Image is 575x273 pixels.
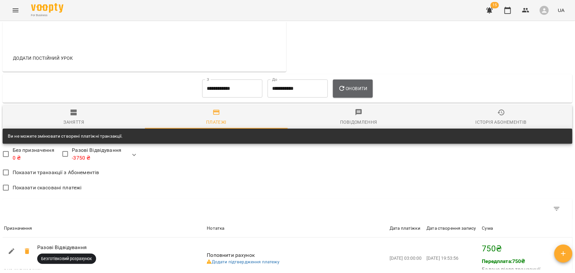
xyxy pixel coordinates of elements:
button: UA [555,4,567,16]
div: Sort [390,225,420,232]
div: Сума [482,225,493,232]
span: Поповнити рахунок [207,252,255,258]
span: Оновити [338,85,368,92]
div: Table Toolbar [3,199,572,219]
span: [DATE] 19:53:56 [426,256,459,261]
button: Додати постійний урок [10,52,75,64]
p: 0 ₴ [13,154,54,162]
div: Ви не можете змінювати створені платіжні транзакції. [8,131,123,142]
span: For Business [31,13,63,17]
span: Безготівковий розрахунок [37,256,96,262]
div: Призначення [4,225,32,232]
span: Дата платіжки [390,225,424,232]
span: UA [558,7,565,14]
span: [DATE] 03:00:00 [390,256,422,261]
span: Разові Відвідування [72,146,121,162]
span: Без призначення [13,146,54,162]
p: -3750 ₴ [72,154,121,162]
div: Нотатка [207,225,225,232]
p: Передплата: 750 ₴ [482,257,541,265]
div: Платежі [206,118,227,126]
img: Voopty Logo [31,3,63,13]
button: Фільтр [549,201,565,217]
span: Показати транзакції з Абонементів [13,169,99,176]
span: Призначення [4,225,205,232]
p: Разові Відвідування [37,244,170,251]
p: 750 ₴ [482,243,571,255]
button: Menu [8,3,23,18]
div: Дата створення запису [426,225,476,232]
span: Додати постійний урок [13,54,73,62]
div: Sort [207,225,225,232]
button: Оновити [333,79,373,98]
span: 750₴ Скасувати транзакцію? [19,244,35,259]
div: Дата платіжки [390,225,420,232]
span: 15 [491,2,499,8]
span: Сума [482,225,571,232]
span: Дата створення запису [426,225,479,232]
div: Історія абонементів [476,118,527,126]
a: Додати підтвердження платежу [207,259,280,264]
div: Повідомлення [340,118,377,126]
span: Нотатка [207,225,387,232]
span: Показати скасовані платежі [13,184,82,192]
div: Sort [4,225,32,232]
div: Заняття [63,118,84,126]
span: ID: 685ad8247b080e74818f6bea [4,269,45,272]
div: Sort [482,225,493,232]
